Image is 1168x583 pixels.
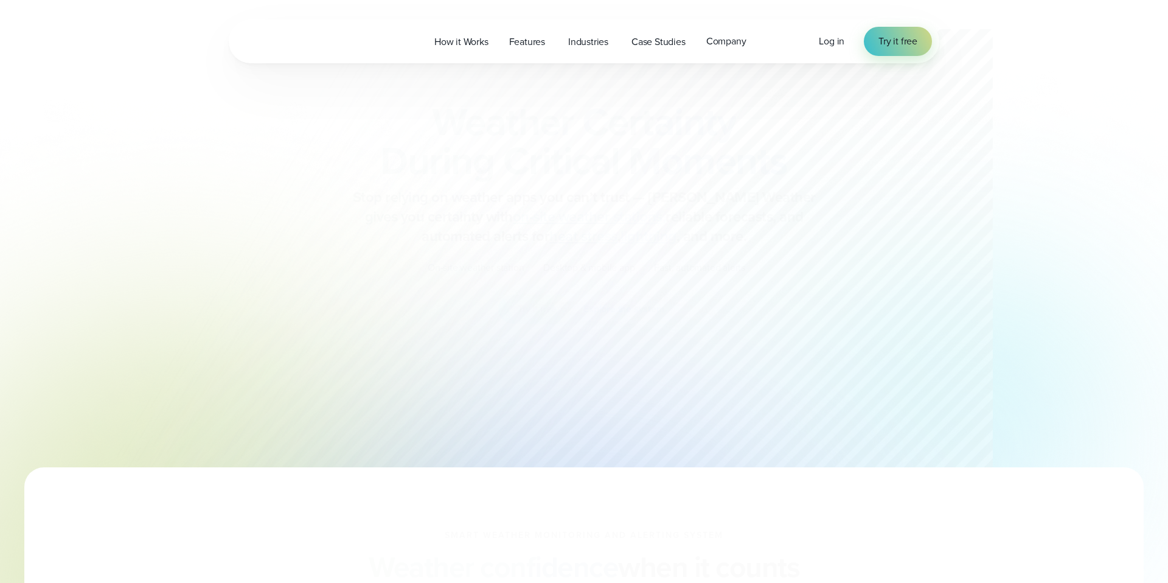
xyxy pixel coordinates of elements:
span: Log in [819,34,844,48]
span: Case Studies [631,35,686,49]
a: How it Works [424,29,499,54]
span: How it Works [434,35,488,49]
span: Industries [568,35,608,49]
a: Log in [819,34,844,49]
a: Try it free [864,27,932,56]
a: Case Studies [621,29,696,54]
span: Company [706,34,746,49]
span: Features [509,35,545,49]
span: Try it free [878,34,917,49]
